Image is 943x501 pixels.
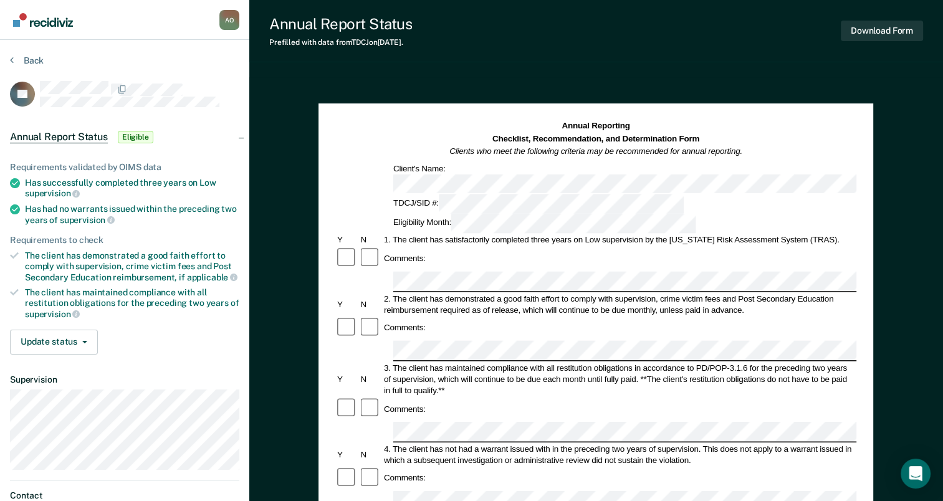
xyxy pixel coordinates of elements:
div: N [359,234,382,246]
dt: Contact [10,490,239,501]
div: Eligibility Month: [391,214,698,233]
div: A O [219,10,239,30]
div: Y [335,373,358,384]
div: TDCJ/SID #: [391,194,686,214]
div: Comments: [382,403,428,414]
span: supervision [25,309,80,319]
div: The client has maintained compliance with all restitution obligations for the preceding two years of [25,287,239,319]
div: Has had no warrants issued within the preceding two years of [25,204,239,225]
img: Recidiviz [13,13,73,27]
span: Annual Report Status [10,131,108,143]
button: Back [10,55,44,66]
div: N [359,449,382,460]
div: 4. The client has not had a warrant issued with in the preceding two years of supervision. This d... [382,443,856,465]
button: Download Form [841,21,923,41]
div: Y [335,298,358,310]
div: Annual Report Status [269,15,412,33]
span: Eligible [118,131,153,143]
strong: Annual Reporting [562,122,630,131]
div: Has successfully completed three years on Low [25,178,239,199]
strong: Checklist, Recommendation, and Determination Form [492,134,699,143]
div: Open Intercom Messenger [901,459,931,489]
button: Profile dropdown button [219,10,239,30]
div: Y [335,234,358,246]
span: supervision [25,188,80,198]
div: 2. The client has demonstrated a good faith effort to comply with supervision, crime victim fees ... [382,293,856,315]
div: N [359,298,382,310]
em: Clients who meet the following criteria may be recommended for annual reporting. [450,146,743,156]
button: Update status [10,330,98,355]
div: Requirements to check [10,235,239,246]
div: The client has demonstrated a good faith effort to comply with supervision, crime victim fees and... [25,250,239,282]
div: Y [335,449,358,460]
div: Prefilled with data from TDCJ on [DATE] . [269,38,412,47]
div: Requirements validated by OIMS data [10,162,239,173]
div: 1. The client has satisfactorily completed three years on Low supervision by the [US_STATE] Risk ... [382,234,856,246]
span: supervision [60,215,115,225]
div: Comments: [382,253,428,264]
div: Comments: [382,472,428,484]
div: N [359,373,382,384]
div: 3. The client has maintained compliance with all restitution obligations in accordance to PD/POP-... [382,362,856,396]
span: applicable [187,272,237,282]
dt: Supervision [10,375,239,385]
div: Comments: [382,322,428,333]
